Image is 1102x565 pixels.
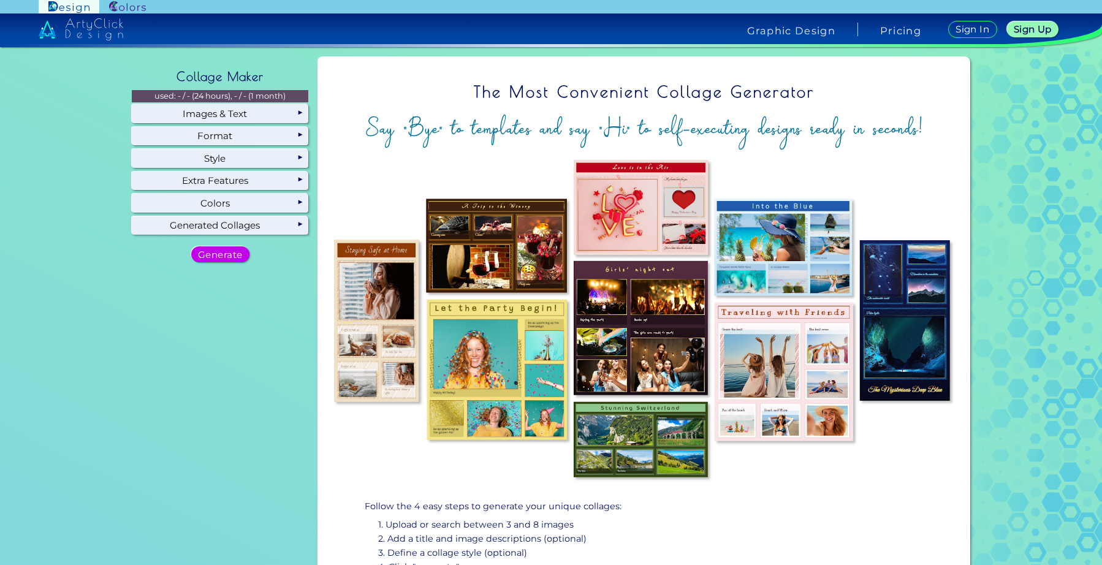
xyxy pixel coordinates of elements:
h5: Sign In [956,25,989,34]
h5: Generate [198,250,243,259]
a: Sign In [948,21,997,38]
h2: Collage Maker [170,63,270,90]
p: used: - / - (24 hours), - / - (1 month) [132,90,308,102]
h4: Graphic Design [747,26,835,36]
div: Extra Features [132,172,308,190]
div: Images & Text [132,104,308,123]
a: Pricing [880,26,921,36]
div: Colors [132,194,308,212]
div: Style [132,149,308,167]
h1: The Most Convenient Collage Generator [328,75,960,109]
div: Generated Collages [132,216,308,235]
img: artyclick_design_logo_white_combined_path.svg [39,18,123,40]
div: Format [132,127,308,145]
h2: Say "Bye" to templates and say "Hi" to self-executing designs ready in seconds! [328,113,960,144]
a: Sign Up [1007,21,1059,37]
img: ArtyClick Colors logo [109,1,146,13]
h5: Sign Up [1014,25,1052,34]
p: Follow the 4 easy steps to generate your unique collages: [365,499,924,514]
img: overview_collages.jpg [328,154,960,487]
